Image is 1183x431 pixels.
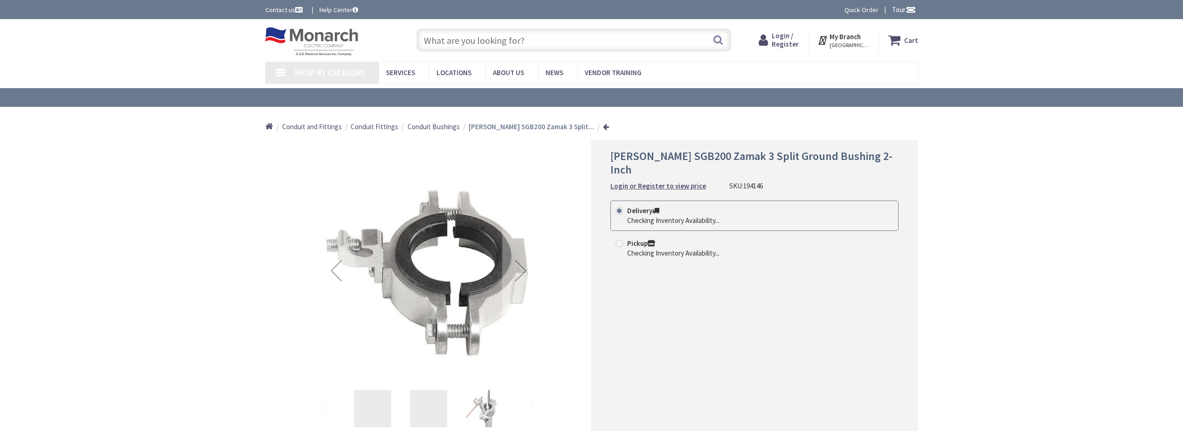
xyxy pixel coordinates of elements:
span: Vendor Training [585,68,642,77]
img: Monarch Electric Company [265,27,359,56]
span: Locations [436,68,471,77]
strong: My Branch [830,32,861,41]
a: Conduit Bushings [408,122,460,132]
div: Previous [318,160,355,382]
a: Quick Order [844,5,879,14]
span: Shop By Category [294,67,366,78]
strong: Login or Register to view price [610,181,706,190]
img: Sam Garvin SGB200 Zamak 3 Split Ground Bushing 2-Inch [318,160,540,382]
span: 194146 [743,181,763,190]
a: Contact us [265,5,304,14]
a: Help Center [319,5,358,14]
input: What are you looking for? [416,28,731,52]
span: Tour [892,5,916,14]
strong: Delivery [627,206,659,215]
a: Conduit and Fittings [282,122,342,132]
a: Login / Register [759,32,799,49]
span: News [546,68,563,77]
strong: [PERSON_NAME] SGB200 Zamak 3 Split... [469,122,594,131]
span: [GEOGRAPHIC_DATA], [GEOGRAPHIC_DATA] [830,42,869,49]
div: Checking Inventory Availability... [627,215,719,225]
div: Checking Inventory Availability... [627,248,719,258]
span: About Us [493,68,524,77]
a: Cart [888,32,918,49]
div: My Branch [GEOGRAPHIC_DATA], [GEOGRAPHIC_DATA] [817,32,869,49]
div: SKU: [729,181,763,191]
span: Login / Register [772,31,799,49]
a: Conduit Fittings [351,122,398,132]
strong: Pickup [627,239,655,248]
strong: Cart [904,32,918,49]
span: [PERSON_NAME] SGB200 Zamak 3 Split Ground Bushing 2-Inch [610,149,892,177]
img: Sam Garvin SGB200 Zamak 3 Split Ground Bushing 2-Inch [466,390,503,427]
span: Services [386,68,415,77]
div: Next [502,160,540,382]
a: Login or Register to view price [610,181,706,191]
